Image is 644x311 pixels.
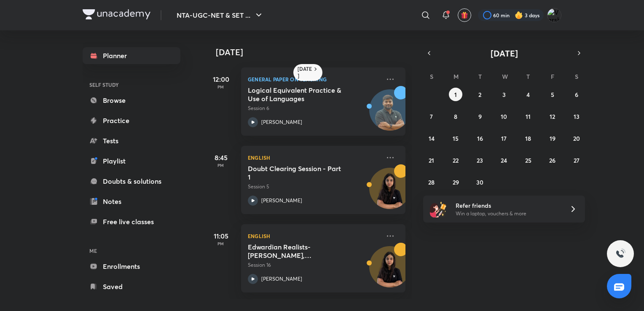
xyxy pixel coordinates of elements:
[473,88,487,101] button: September 2, 2025
[477,134,483,142] abbr: September 16, 2025
[551,91,554,99] abbr: September 5, 2025
[83,47,180,64] a: Planner
[298,66,312,79] h6: [DATE]
[575,72,578,80] abbr: Saturday
[370,172,410,213] img: Avatar
[575,91,578,99] abbr: September 6, 2025
[261,275,302,283] p: [PERSON_NAME]
[546,131,559,145] button: September 19, 2025
[497,131,511,145] button: September 17, 2025
[550,134,555,142] abbr: September 19, 2025
[525,156,531,164] abbr: September 25, 2025
[425,153,438,167] button: September 21, 2025
[497,88,511,101] button: September 3, 2025
[515,11,523,19] img: streak
[570,110,583,123] button: September 13, 2025
[570,88,583,101] button: September 6, 2025
[476,178,483,186] abbr: September 30, 2025
[454,91,457,99] abbr: September 1, 2025
[574,156,580,164] abbr: September 27, 2025
[429,134,435,142] abbr: September 14, 2025
[615,249,625,259] img: ttu
[526,91,530,99] abbr: September 4, 2025
[204,153,238,163] h5: 8:45
[521,153,535,167] button: September 25, 2025
[453,134,459,142] abbr: September 15, 2025
[430,72,433,80] abbr: Sunday
[172,7,269,24] button: NTA-UGC-NET & SET ...
[547,8,561,22] img: Varsha V
[261,197,302,204] p: [PERSON_NAME]
[526,113,531,121] abbr: September 11, 2025
[521,131,535,145] button: September 18, 2025
[501,156,507,164] abbr: September 24, 2025
[478,91,481,99] abbr: September 2, 2025
[425,175,438,189] button: September 28, 2025
[248,164,353,181] h5: Doubt Clearing Session - Part 1
[83,258,180,275] a: Enrollments
[248,261,380,269] p: Session 16
[248,153,380,163] p: English
[425,110,438,123] button: September 7, 2025
[477,156,483,164] abbr: September 23, 2025
[370,94,410,134] img: Avatar
[449,131,462,145] button: September 15, 2025
[248,183,380,190] p: Session 5
[430,113,433,121] abbr: September 7, 2025
[497,153,511,167] button: September 24, 2025
[570,131,583,145] button: September 20, 2025
[204,163,238,168] p: PM
[478,113,482,121] abbr: September 9, 2025
[248,74,380,84] p: General Paper on Teaching
[449,88,462,101] button: September 1, 2025
[458,8,471,22] button: avatar
[425,131,438,145] button: September 14, 2025
[83,193,180,210] a: Notes
[83,278,180,295] a: Saved
[453,156,459,164] abbr: September 22, 2025
[83,112,180,129] a: Practice
[454,113,457,121] abbr: September 8, 2025
[525,134,531,142] abbr: September 18, 2025
[473,110,487,123] button: September 9, 2025
[83,78,180,92] h6: SELF STUDY
[83,9,150,21] a: Company Logo
[453,72,459,80] abbr: Monday
[83,244,180,258] h6: ME
[429,156,434,164] abbr: September 21, 2025
[502,72,508,80] abbr: Wednesday
[83,132,180,149] a: Tests
[491,48,518,59] span: [DATE]
[502,91,506,99] abbr: September 3, 2025
[526,72,530,80] abbr: Thursday
[473,131,487,145] button: September 16, 2025
[550,113,555,121] abbr: September 12, 2025
[83,153,180,169] a: Playlist
[204,231,238,241] h5: 11:05
[546,88,559,101] button: September 5, 2025
[473,175,487,189] button: September 30, 2025
[370,251,410,291] img: Avatar
[83,173,180,190] a: Doubts & solutions
[574,113,580,121] abbr: September 13, 2025
[549,156,555,164] abbr: September 26, 2025
[83,92,180,109] a: Browse
[521,88,535,101] button: September 4, 2025
[456,210,559,217] p: Win a laptop, vouchers & more
[551,72,554,80] abbr: Friday
[453,178,459,186] abbr: September 29, 2025
[478,72,482,80] abbr: Tuesday
[546,110,559,123] button: September 12, 2025
[428,178,435,186] abbr: September 28, 2025
[83,9,150,19] img: Company Logo
[573,134,580,142] abbr: September 20, 2025
[216,47,414,57] h4: [DATE]
[248,86,353,103] h5: Logical Equivalent Practice & Use of Languages
[435,47,573,59] button: [DATE]
[456,201,559,210] h6: Refer friends
[248,243,353,260] h5: Edwardian Realists- Rudyard Kipling, Galsworthy, Arnold Bennett, HG Wells, Conrad, Forster, Ford
[473,153,487,167] button: September 23, 2025
[461,11,468,19] img: avatar
[204,241,238,246] p: PM
[501,113,507,121] abbr: September 10, 2025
